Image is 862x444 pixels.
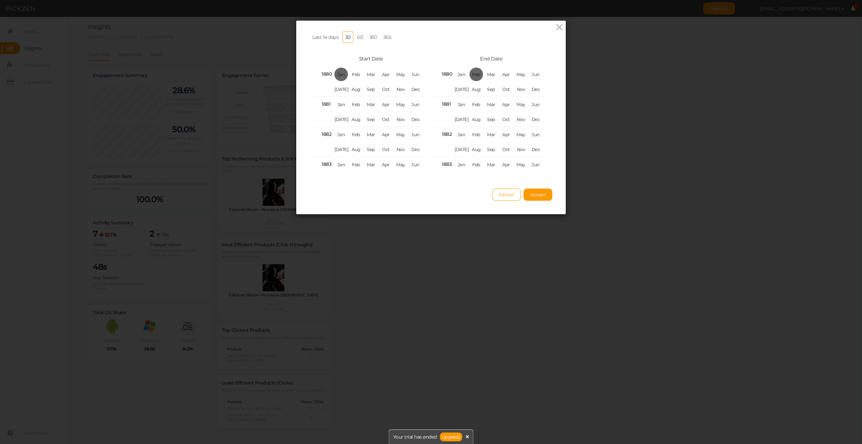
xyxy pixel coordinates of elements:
span: Mar [364,158,378,171]
td: May 1883 [393,157,408,172]
span: Feb [349,158,363,171]
span: Nov [514,82,528,96]
span: Apr [499,98,513,111]
span: Nov [514,143,528,156]
td: 1883 [313,157,334,172]
span: Apr [379,68,392,81]
span: May [394,128,407,141]
span: Apr [499,158,513,171]
span: Apr [499,128,513,141]
span: Nov [394,113,407,126]
span: Feb [470,98,483,111]
td: October 1881 [378,112,393,127]
a: Upgrade [440,433,462,441]
td: November 1880 [513,82,528,97]
span: Oct [499,143,513,156]
span: Feb [470,68,483,81]
span: Mar [364,68,378,81]
a: 180 [367,31,380,43]
span: Nov [394,143,407,156]
td: March 1882 [484,127,499,142]
span: [DATE] [455,113,468,126]
span: May [394,158,407,171]
span: May [514,158,528,171]
span: Jun [529,98,542,111]
span: Jun [409,128,422,141]
span: Jan [455,68,468,81]
td: June 1883 [408,157,428,172]
td: 1881 [313,97,334,112]
span: Sep [484,113,498,126]
td: January 1883 [334,157,349,172]
span: Jan [334,98,348,111]
td: June 1881 [408,97,428,112]
span: Accept [530,192,546,197]
td: May 1880 [393,67,408,82]
td: August 1882 [469,142,484,157]
td: July 1880 [454,82,469,97]
span: Apr [499,68,513,81]
span: Dec [529,82,542,96]
td: February 1882 [349,127,363,142]
span: Aug [349,143,363,156]
span: End Date [480,55,502,62]
span: Jan [455,98,468,111]
span: Feb [349,128,363,141]
a: 30 [343,31,353,43]
span: Oct [499,82,513,96]
span: Mar [484,128,498,141]
td: 1880 [313,67,334,82]
span: [DATE] [334,143,348,156]
a: 60 [354,31,365,43]
span: Sep [364,143,378,156]
button: Accept [524,189,552,201]
span: Mar [484,98,498,111]
span: Your trial has ended [393,435,437,439]
td: January 1881 [454,97,469,112]
span: Jun [529,128,542,141]
span: Feb [349,98,363,111]
td: August 1881 [349,112,363,127]
span: Feb [470,128,483,141]
span: [DATE] [455,143,468,156]
span: Feb [349,68,363,81]
td: May 1881 [393,97,408,112]
td: June 1883 [528,157,549,172]
span: Jun [409,68,422,81]
td: April 1883 [499,157,513,172]
td: December 1881 [528,112,549,127]
span: Jan [334,128,348,141]
span: Oct [379,82,392,96]
td: April 1881 [499,97,513,112]
td: June 1881 [528,97,549,112]
span: May [514,68,528,81]
span: [DATE] [334,82,348,96]
span: Aug [470,113,483,126]
td: September 1882 [484,142,499,157]
td: January 1882 [334,127,349,142]
span: Oct [499,113,513,126]
span: Jun [529,158,542,171]
span: Nov [394,82,407,96]
td: September 1880 [484,82,499,97]
span: Sep [484,82,498,96]
span: Last 14 days [312,34,338,40]
span: May [394,98,407,111]
span: Mar [364,128,378,141]
td: July 1881 [334,112,349,127]
span: Nov [514,113,528,126]
td: September 1880 [363,82,378,97]
span: Dec [409,82,422,96]
span: Aug [470,82,483,96]
span: Sep [364,113,378,126]
td: 1880 [434,67,454,82]
td: October 1881 [499,112,513,127]
span: Jun [529,68,542,81]
span: Jan [334,68,348,81]
span: Mar [364,98,378,111]
span: Apr [379,158,392,171]
span: Cancel [499,192,514,197]
td: December 1880 [528,82,549,97]
span: Jun [409,158,422,171]
td: February 1880 [469,67,484,82]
